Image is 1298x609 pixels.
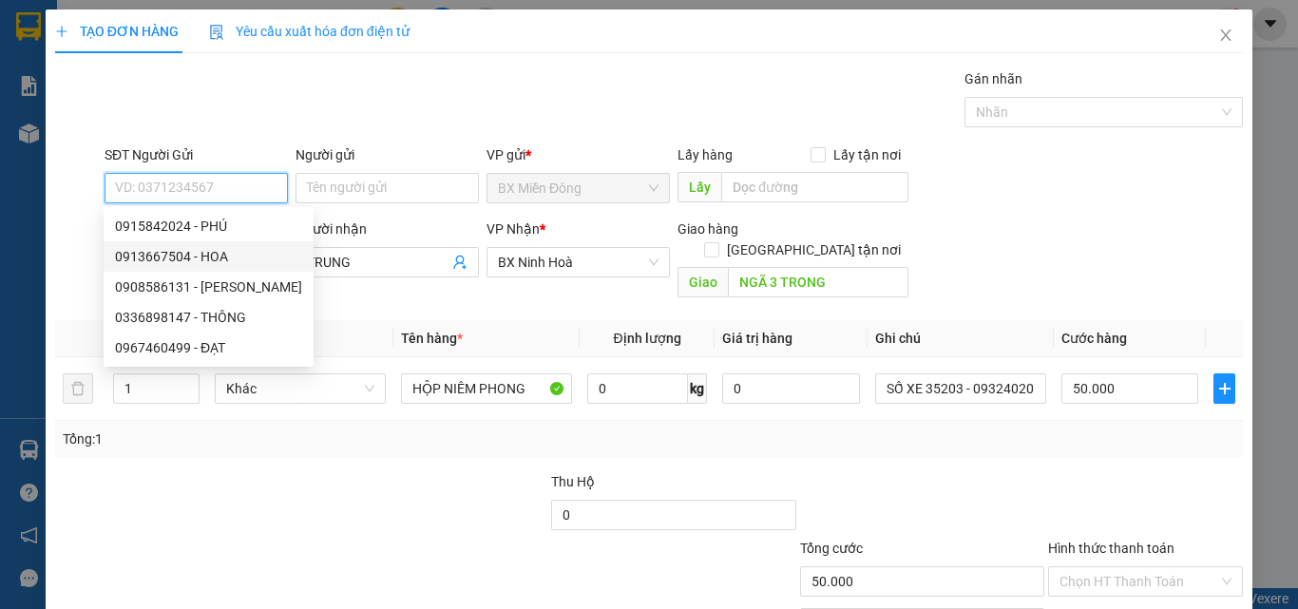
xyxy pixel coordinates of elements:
[55,25,68,38] span: plus
[55,24,179,39] span: TẠO ĐƠN HÀNG
[868,320,1054,357] th: Ghi chú
[722,373,859,404] input: 0
[1214,381,1234,396] span: plus
[1218,28,1233,43] span: close
[209,25,224,40] img: icon
[401,331,463,346] span: Tên hàng
[63,373,93,404] button: delete
[728,267,908,297] input: Dọc đường
[678,221,738,237] span: Giao hàng
[63,428,503,449] div: Tổng: 1
[1199,10,1252,63] button: Close
[105,144,288,165] div: SĐT Người Gửi
[115,307,302,328] div: 0336898147 - THÔNG
[678,172,721,202] span: Lấy
[1048,541,1174,556] label: Hình thức thanh toán
[104,272,314,302] div: 0908586131 - HẢI
[209,24,410,39] span: Yêu cầu xuất hóa đơn điện tử
[719,239,908,260] span: [GEOGRAPHIC_DATA] tận nơi
[115,216,302,237] div: 0915842024 - PHÚ
[826,144,908,165] span: Lấy tận nơi
[613,331,680,346] span: Định lượng
[10,10,276,46] li: Cúc Tùng
[678,147,733,162] span: Lấy hàng
[487,144,670,165] div: VP gửi
[800,541,863,556] span: Tổng cước
[722,331,792,346] span: Giá trị hàng
[964,71,1022,86] label: Gán nhãn
[115,246,302,267] div: 0913667504 - HOA
[1213,373,1235,404] button: plus
[104,241,314,272] div: 0913667504 - HOA
[498,248,659,276] span: BX Ninh Hoà
[10,81,131,102] li: VP BX Miền Đông
[10,105,100,141] b: 339 Đinh Bộ Lĩnh, P26
[296,144,479,165] div: Người gửi
[688,373,707,404] span: kg
[401,373,572,404] input: VD: Bàn, Ghế
[487,221,540,237] span: VP Nhận
[115,276,302,297] div: 0908586131 - [PERSON_NAME]
[678,267,728,297] span: Giao
[452,255,468,270] span: user-add
[721,172,908,202] input: Dọc đường
[104,333,314,363] div: 0967460499 - ĐẠT
[104,211,314,241] div: 0915842024 - PHÚ
[296,219,479,239] div: Người nhận
[875,373,1046,404] input: Ghi Chú
[226,374,374,403] span: Khác
[104,302,314,333] div: 0336898147 - THÔNG
[498,174,659,202] span: BX Miền Đông
[10,105,23,119] span: environment
[131,81,253,143] li: VP BX Phía Nam [GEOGRAPHIC_DATA]
[1061,331,1127,346] span: Cước hàng
[551,474,595,489] span: Thu Hộ
[115,337,302,358] div: 0967460499 - ĐẠT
